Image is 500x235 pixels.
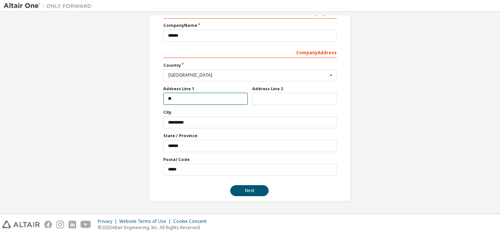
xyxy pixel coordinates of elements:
[81,221,91,228] img: youtube.svg
[98,219,119,224] div: Privacy
[163,86,248,92] label: Address Line 1
[44,221,52,228] img: facebook.svg
[173,219,211,224] div: Cookie Consent
[252,86,337,92] label: Address Line 2
[163,22,337,28] label: Company Name
[56,221,64,228] img: instagram.svg
[163,109,337,115] label: City
[2,221,40,228] img: altair_logo.svg
[163,62,337,68] label: Country
[119,219,173,224] div: Website Terms of Use
[230,185,269,196] button: Next
[98,224,211,231] p: © 2025 Altair Engineering, Inc. All Rights Reserved.
[68,221,76,228] img: linkedin.svg
[4,2,95,10] img: Altair One
[163,157,337,162] label: Postal Code
[163,133,337,139] label: State / Province
[163,46,337,58] div: Company Address
[168,73,328,77] div: [GEOGRAPHIC_DATA]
